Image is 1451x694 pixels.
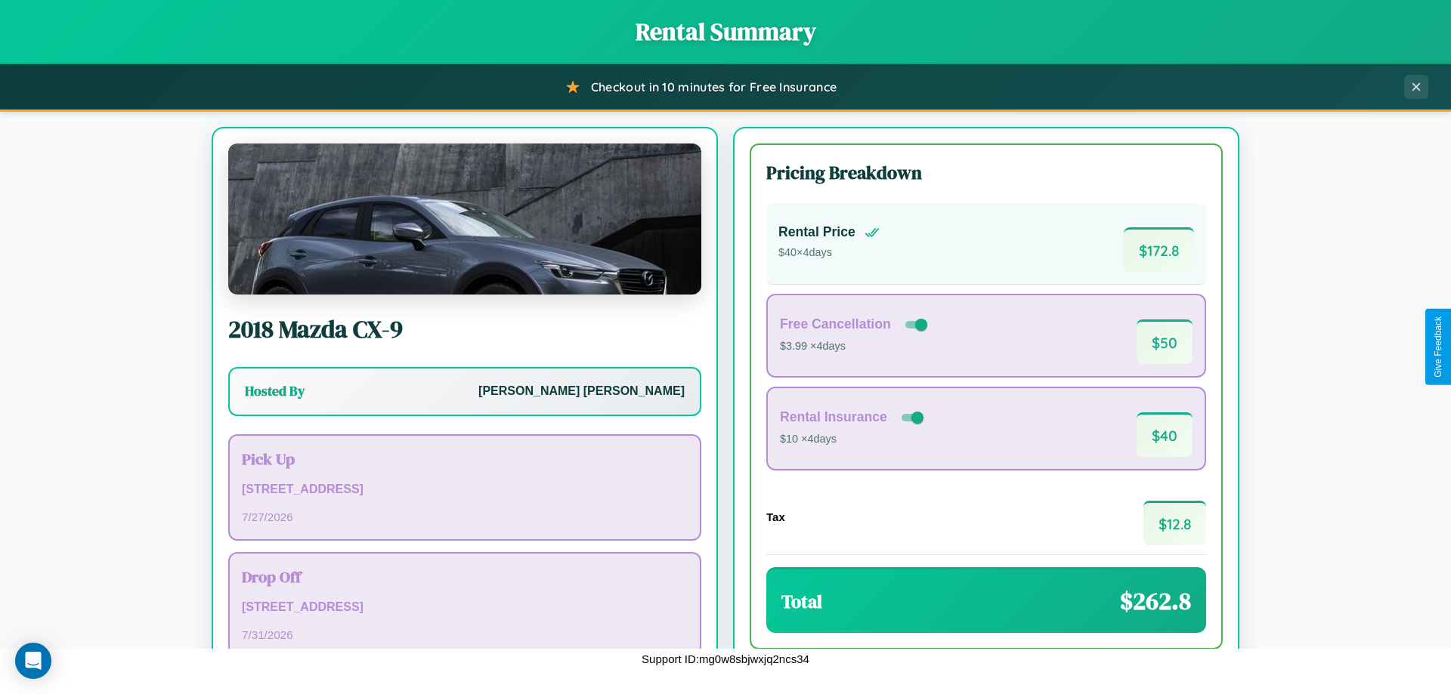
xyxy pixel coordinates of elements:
img: Mazda CX-9 [228,143,701,295]
span: $ 172.8 [1124,227,1194,272]
div: Give Feedback [1433,316,1443,378]
h4: Rental Price [778,224,855,240]
h3: Total [781,589,822,614]
h4: Rental Insurance [780,409,887,425]
p: 7 / 31 / 2026 [242,625,688,645]
h4: Tax [766,510,785,523]
span: $ 50 [1137,319,1193,364]
p: Support ID: mg0w8sbjwxjq2ncs34 [642,649,809,669]
p: $3.99 × 4 days [780,337,930,356]
p: [STREET_ADDRESS] [242,597,688,618]
h3: Drop Off [242,566,688,588]
p: $10 × 4 days [780,430,927,449]
h3: Pick Up [242,448,688,470]
div: Open Intercom Messenger [15,643,51,679]
p: $ 40 × 4 days [778,243,880,263]
h4: Free Cancellation [780,316,891,332]
h2: 2018 Mazda CX-9 [228,313,701,346]
span: $ 12.8 [1143,501,1206,545]
p: [STREET_ADDRESS] [242,479,688,501]
p: 7 / 27 / 2026 [242,507,688,527]
h1: Rental Summary [15,15,1436,48]
h3: Pricing Breakdown [766,160,1206,185]
p: [PERSON_NAME] [PERSON_NAME] [478,381,685,403]
h3: Hosted By [245,382,305,400]
span: $ 40 [1137,412,1193,457]
span: $ 262.8 [1120,585,1191,618]
span: Checkout in 10 minutes for Free Insurance [591,79,837,94]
